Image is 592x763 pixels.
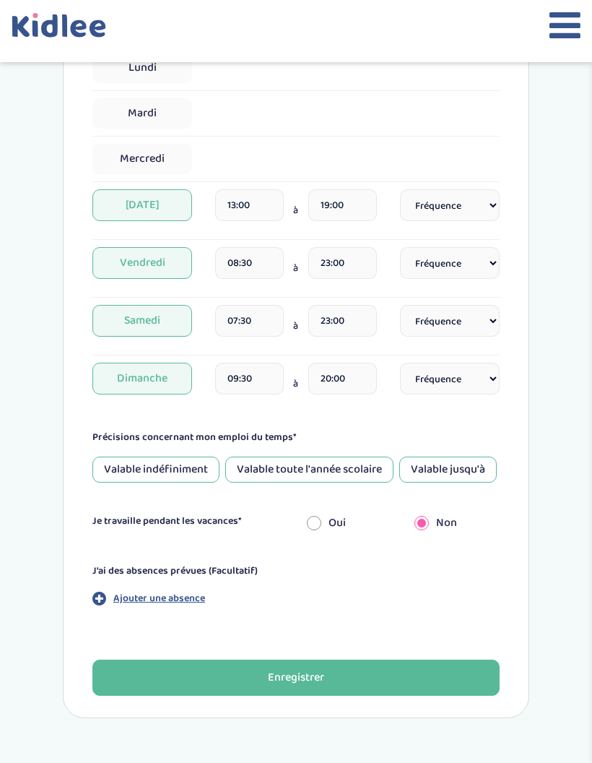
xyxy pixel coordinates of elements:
[92,660,500,696] button: Enregistrer
[92,564,258,579] label: J'ai des absences prévues (Facultatif)
[308,305,377,337] input: heure de fin
[308,189,377,221] input: heure de fin
[92,457,219,483] div: Valable indéfiniment
[215,247,284,279] input: heure de debut
[113,591,205,606] p: Ajouter une absence
[293,319,298,334] span: à
[92,98,192,129] span: Mardi
[399,457,497,483] div: Valable jusqu'à
[92,144,192,174] span: Mercredi
[92,305,192,337] span: Samedi
[92,53,192,83] span: Lundi
[215,305,284,337] input: heure de debut
[404,507,511,539] div: Non
[308,247,377,279] input: heure de fin
[225,457,393,483] div: Valable toute l'année scolaire
[92,590,205,606] button: Ajouter une absence
[296,507,404,539] div: Oui
[308,363,377,395] input: heure de fin
[92,514,242,529] label: Je travaille pendant les vacances*
[92,189,192,221] span: [DATE]
[293,261,298,276] span: à
[92,247,192,279] span: Vendredi
[293,203,298,218] span: à
[92,363,192,395] span: Dimanche
[92,430,297,445] label: Précisions concernant mon emploi du temps*
[293,376,298,392] span: à
[215,189,284,221] input: heure de debut
[215,363,284,395] input: heure de debut
[268,670,324,686] div: Enregistrer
